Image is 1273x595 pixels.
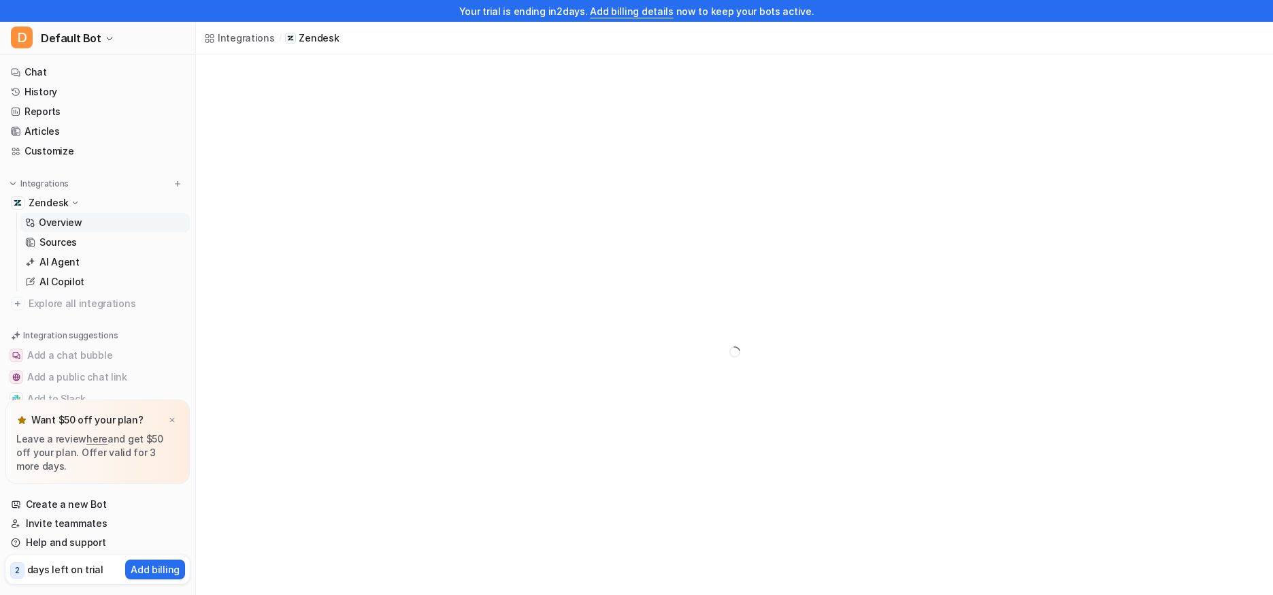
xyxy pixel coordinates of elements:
a: Chat [5,63,190,82]
a: Explore all integrations [5,294,190,313]
a: Sources [20,233,190,252]
button: Add billing [125,560,185,579]
button: Integrations [5,177,73,191]
p: Integrations [20,178,69,189]
a: Create a new Bot [5,495,190,514]
p: days left on trial [27,562,103,577]
button: Add a chat bubbleAdd a chat bubble [5,344,190,366]
a: History [5,82,190,101]
p: Zendesk [299,31,339,45]
p: AI Agent [39,255,80,269]
a: Reports [5,102,190,121]
div: Integrations [218,31,275,45]
a: Overview [20,213,190,232]
img: Add a public chat link [12,373,20,381]
p: 2 [15,564,20,577]
span: Default Bot [41,29,101,48]
p: Leave a review and get $50 off your plan. Offer valid for 3 more days. [16,432,179,473]
img: menu_add.svg [173,179,182,189]
p: Zendesk [29,196,69,210]
p: Integration suggestions [23,329,118,342]
a: Zendesk [285,31,339,45]
a: here [86,433,108,445]
a: Customize [5,142,190,161]
span: / [279,32,282,44]
p: AI Copilot [39,275,84,289]
span: D [11,27,33,48]
img: Add to Slack [12,395,20,403]
a: AI Agent [20,253,190,272]
a: Invite teammates [5,514,190,533]
img: expand menu [8,179,18,189]
button: Add to SlackAdd to Slack [5,388,190,410]
p: Overview [39,216,82,229]
a: Help and support [5,533,190,552]
img: star [16,415,27,425]
a: AI Copilot [20,272,190,291]
p: Add billing [131,562,180,577]
span: Explore all integrations [29,293,184,315]
a: Articles [5,122,190,141]
button: Add a public chat linkAdd a public chat link [5,366,190,388]
p: Sources [39,236,77,249]
a: Integrations [204,31,275,45]
a: Add billing details [590,5,674,17]
img: Add a chat bubble [12,351,20,359]
img: explore all integrations [11,297,24,310]
p: Want $50 off your plan? [31,413,144,427]
img: x [168,416,176,425]
img: Zendesk [14,199,22,207]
